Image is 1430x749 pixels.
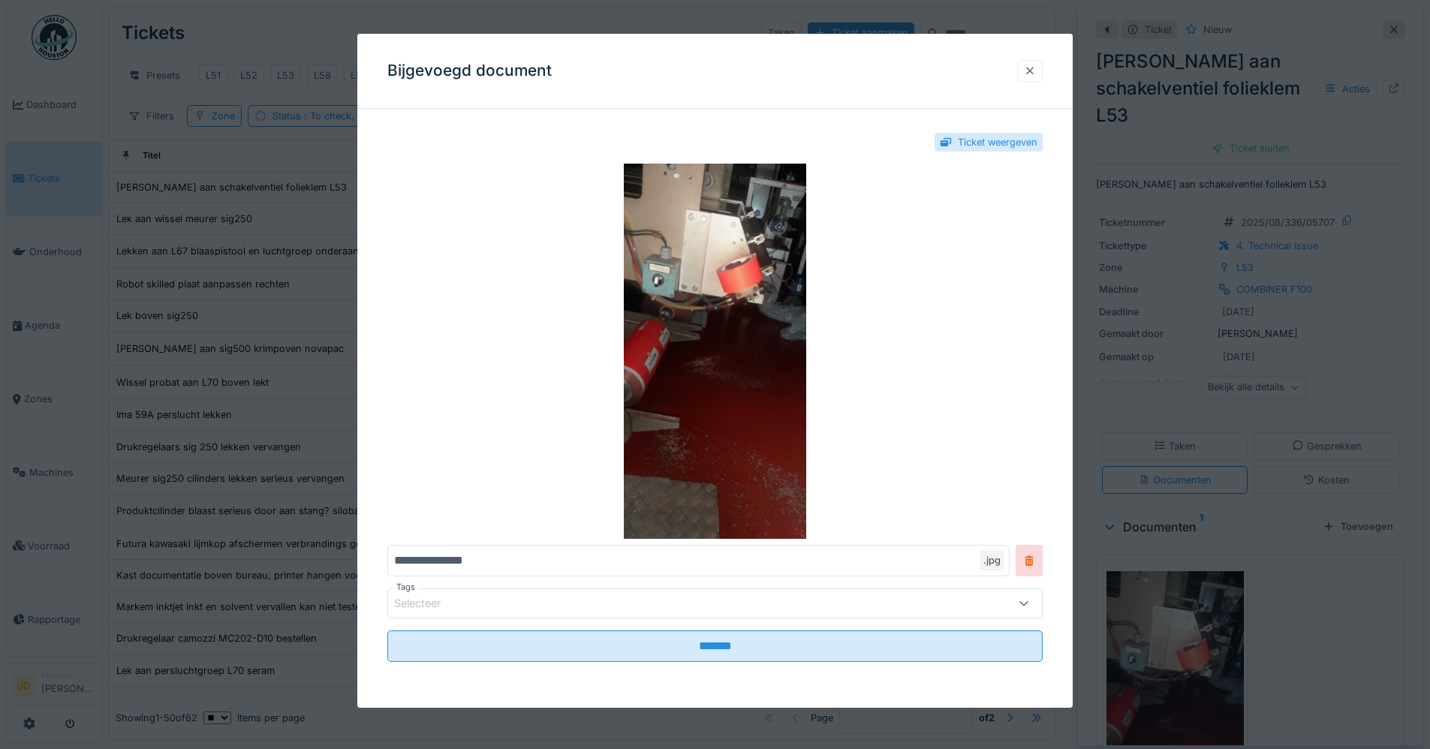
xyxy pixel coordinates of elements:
[387,62,552,80] h3: Bijgevoegd document
[393,581,418,594] label: Tags
[394,595,462,612] div: Selecteer
[387,164,1043,539] img: 44e4689e-d93c-4f0c-996a-973447df4cf2-20250817_204014.jpg
[980,550,1004,570] div: .jpg
[958,135,1037,149] div: Ticket weergeven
